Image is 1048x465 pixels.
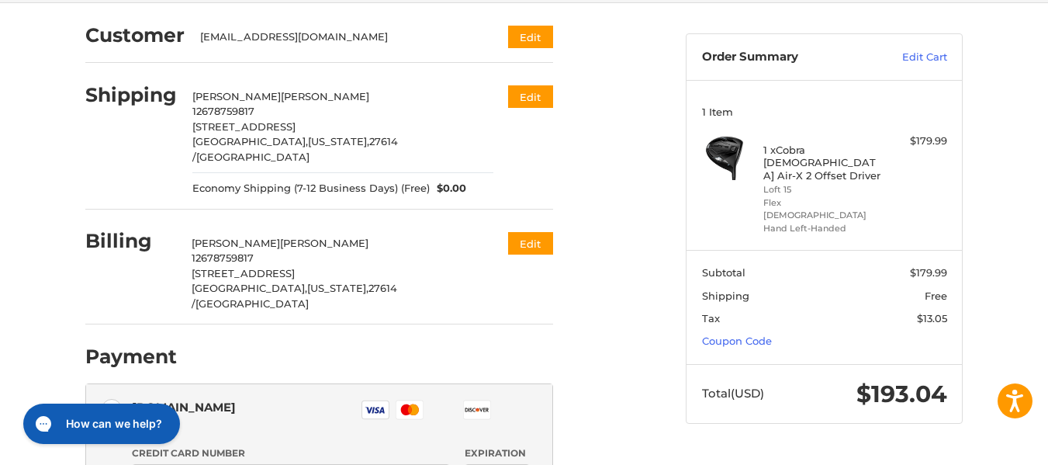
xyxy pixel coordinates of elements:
[702,335,772,347] a: Coupon Code
[702,106,947,118] h3: 1 Item
[192,120,296,133] span: [STREET_ADDRESS]
[192,282,307,294] span: [GEOGRAPHIC_DATA],
[869,50,947,65] a: Edit Cart
[763,222,882,235] li: Hand Left-Handed
[192,105,254,117] span: 12678759817
[702,50,869,65] h3: Order Summary
[85,345,177,369] h2: Payment
[196,151,310,163] span: [GEOGRAPHIC_DATA]
[85,229,176,253] h2: Billing
[132,394,236,420] div: [DOMAIN_NAME]
[280,237,368,249] span: [PERSON_NAME]
[192,90,281,102] span: [PERSON_NAME]
[508,26,553,48] button: Edit
[763,183,882,196] li: Loft 15
[192,135,398,163] span: 27614 /
[192,252,254,264] span: 12678759817
[763,144,882,182] h4: 1 x Cobra [DEMOGRAPHIC_DATA] Air-X 2 Offset Driver
[16,398,185,449] iframe: Gorgias live chat messenger
[192,267,295,279] span: [STREET_ADDRESS]
[200,29,479,45] div: [EMAIL_ADDRESS][DOMAIN_NAME]
[430,181,467,196] span: $0.00
[192,135,308,147] span: [GEOGRAPHIC_DATA],
[920,423,1048,465] iframe: Google Customer Reviews
[508,85,553,108] button: Edit
[308,135,369,147] span: [US_STATE],
[910,266,947,279] span: $179.99
[85,83,177,107] h2: Shipping
[192,237,280,249] span: [PERSON_NAME]
[508,232,553,255] button: Edit
[917,312,947,324] span: $13.05
[886,134,947,149] div: $179.99
[702,386,764,401] span: Total (USD)
[763,196,882,222] li: Flex [DEMOGRAPHIC_DATA]
[132,446,450,460] label: Credit Card Number
[702,290,749,302] span: Shipping
[281,90,369,102] span: [PERSON_NAME]
[192,282,397,310] span: 27614 /
[925,290,947,302] span: Free
[195,297,309,310] span: [GEOGRAPHIC_DATA]
[702,266,745,279] span: Subtotal
[702,312,720,324] span: Tax
[192,181,430,196] span: Economy Shipping (7-12 Business Days) (Free)
[85,23,185,47] h2: Customer
[307,282,368,294] span: [US_STATE],
[465,446,529,460] label: Expiration
[856,380,947,408] span: $193.04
